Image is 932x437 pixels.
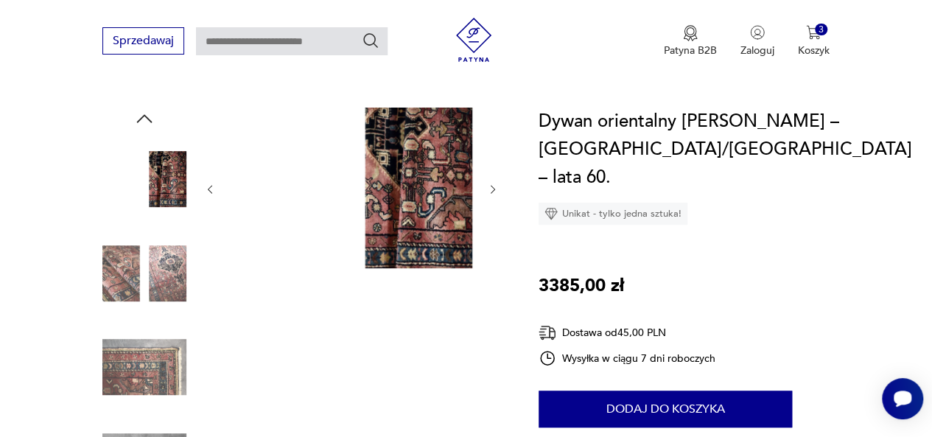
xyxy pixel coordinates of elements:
a: Sprzedawaj [102,37,184,47]
img: Ikona medalu [683,25,698,41]
img: Zdjęcie produktu Dywan orientalny Zanjan Hamadan – Persja/Iran – lata 60. [231,108,472,268]
img: Zdjęcie produktu Dywan orientalny Zanjan Hamadan – Persja/Iran – lata 60. [102,231,186,315]
h1: Dywan orientalny [PERSON_NAME] – [GEOGRAPHIC_DATA]/[GEOGRAPHIC_DATA] – lata 60. [539,108,912,192]
button: Szukaj [362,32,379,49]
img: Ikona koszyka [806,25,821,40]
p: 3385,00 zł [539,272,624,300]
div: Dostawa od 45,00 PLN [539,324,715,342]
button: Sprzedawaj [102,27,184,55]
p: Koszyk [798,43,830,57]
iframe: Smartsupp widget button [882,378,923,419]
div: Unikat - tylko jedna sztuka! [539,203,687,225]
button: 3Koszyk [798,25,830,57]
p: Patyna B2B [664,43,717,57]
div: Wysyłka w ciągu 7 dni roboczych [539,349,715,367]
p: Zaloguj [740,43,774,57]
div: 3 [815,24,827,36]
img: Zdjęcie produktu Dywan orientalny Zanjan Hamadan – Persja/Iran – lata 60. [102,137,186,221]
button: Dodaj do koszyka [539,391,792,427]
a: Ikona medaluPatyna B2B [664,25,717,57]
img: Zdjęcie produktu Dywan orientalny Zanjan Hamadan – Persja/Iran – lata 60. [102,325,186,409]
img: Ikona diamentu [544,207,558,220]
img: Ikonka użytkownika [750,25,765,40]
button: Patyna B2B [664,25,717,57]
img: Ikona dostawy [539,324,556,342]
img: Patyna - sklep z meblami i dekoracjami vintage [452,18,496,62]
button: Zaloguj [740,25,774,57]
